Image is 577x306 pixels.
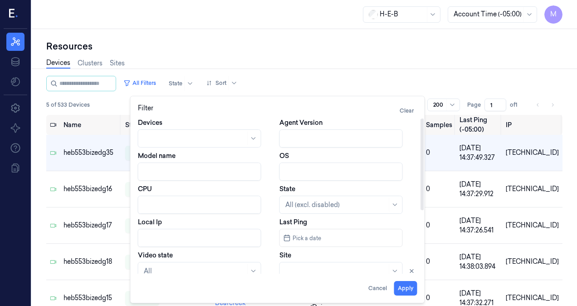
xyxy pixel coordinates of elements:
[467,101,481,109] span: Page
[456,115,502,135] th: Last Ping (-05:00)
[422,115,456,135] th: Samples
[138,184,152,193] label: CPU
[460,180,499,199] div: [DATE] 14:37:29.912
[64,257,118,267] div: heb553bizedg18
[64,221,118,230] div: heb553bizedg17
[138,217,162,227] label: Local Ip
[426,221,452,230] div: 0
[279,217,307,227] label: Last Ping
[291,234,321,242] span: Pick a date
[64,293,118,303] div: heb553bizedg15
[125,291,159,306] div: ready
[46,101,90,109] span: 5 of 533 Devices
[506,221,559,230] div: [TECHNICAL_ID]
[120,76,160,90] button: All Filters
[532,99,559,111] nav: pagination
[426,257,452,267] div: 0
[60,115,122,135] th: Name
[279,251,291,260] label: Site
[460,216,499,235] div: [DATE] 14:37:26.541
[544,5,562,24] button: M
[125,255,159,269] div: ready
[138,151,176,160] label: Model name
[279,151,289,160] label: OS
[506,293,559,303] div: [TECHNICAL_ID]
[125,182,159,197] div: ready
[396,104,417,118] button: Clear
[122,115,163,135] th: State
[279,118,323,127] label: Agent Version
[506,184,559,194] div: [TECHNICAL_ID]
[365,281,391,296] button: Cancel
[138,251,173,260] label: Video state
[506,257,559,267] div: [TECHNICAL_ID]
[64,148,118,158] div: heb553bizedg35
[506,148,559,158] div: [TECHNICAL_ID]
[279,184,295,193] label: State
[426,148,452,158] div: 0
[110,59,125,68] a: Sites
[510,101,524,109] span: of 1
[279,229,403,247] button: Pick a date
[46,40,562,53] div: Resources
[502,115,562,135] th: IP
[460,143,499,163] div: [DATE] 14:37:49.327
[460,252,499,271] div: [DATE] 14:38:03.894
[138,118,162,127] label: Devices
[125,146,159,160] div: ready
[125,218,159,233] div: ready
[138,104,417,118] div: Filter
[426,293,452,303] div: 0
[64,184,118,194] div: heb553bizedg16
[46,58,70,69] a: Devices
[78,59,103,68] a: Clusters
[426,184,452,194] div: 0
[394,281,417,296] button: Apply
